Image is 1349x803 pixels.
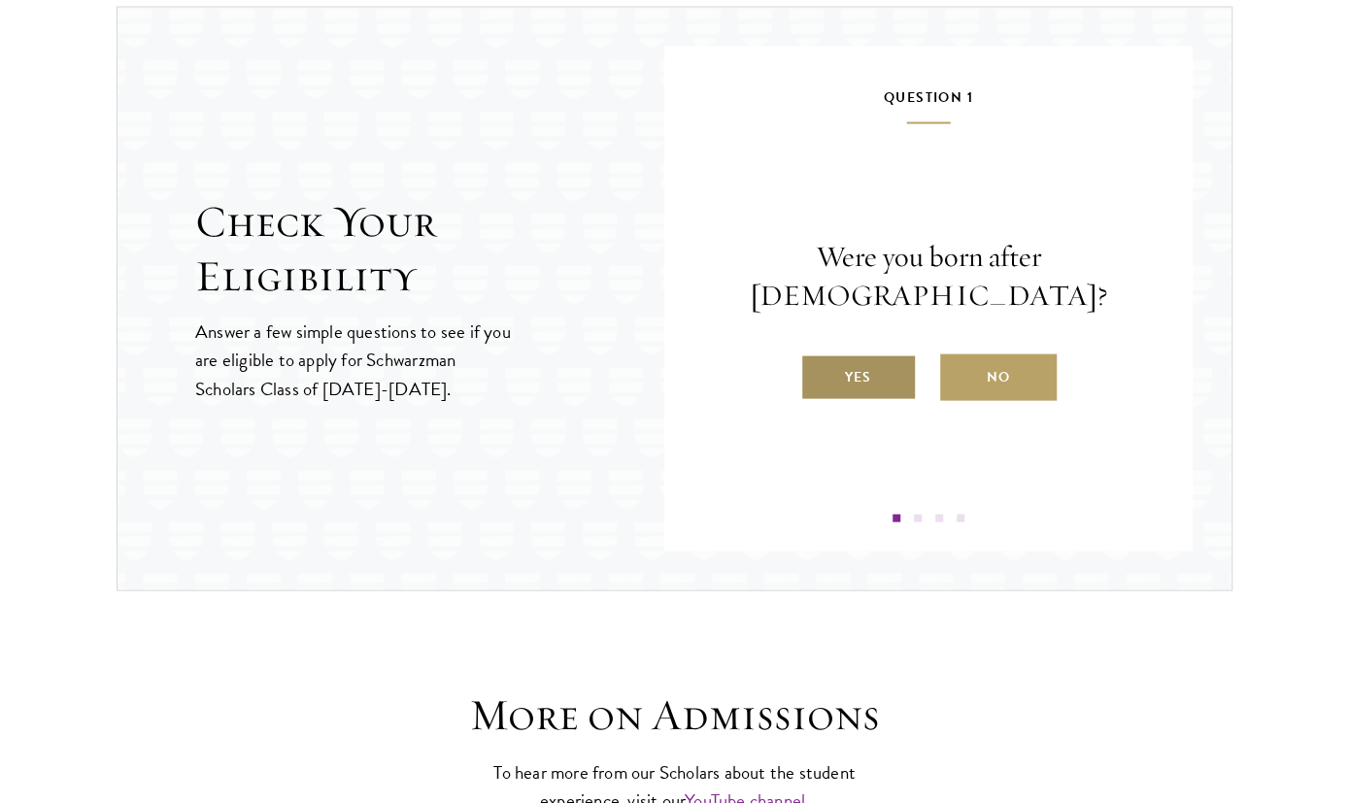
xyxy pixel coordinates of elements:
[195,194,664,303] h2: Check Your Eligibility
[800,353,917,400] label: Yes
[723,237,1134,315] p: Were you born after [DEMOGRAPHIC_DATA]?
[374,687,976,742] h3: More on Admissions
[723,84,1134,123] h5: Question 1
[940,353,1057,400] label: No
[195,317,513,401] p: Answer a few simple questions to see if you are eligible to apply for Schwarzman Scholars Class o...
